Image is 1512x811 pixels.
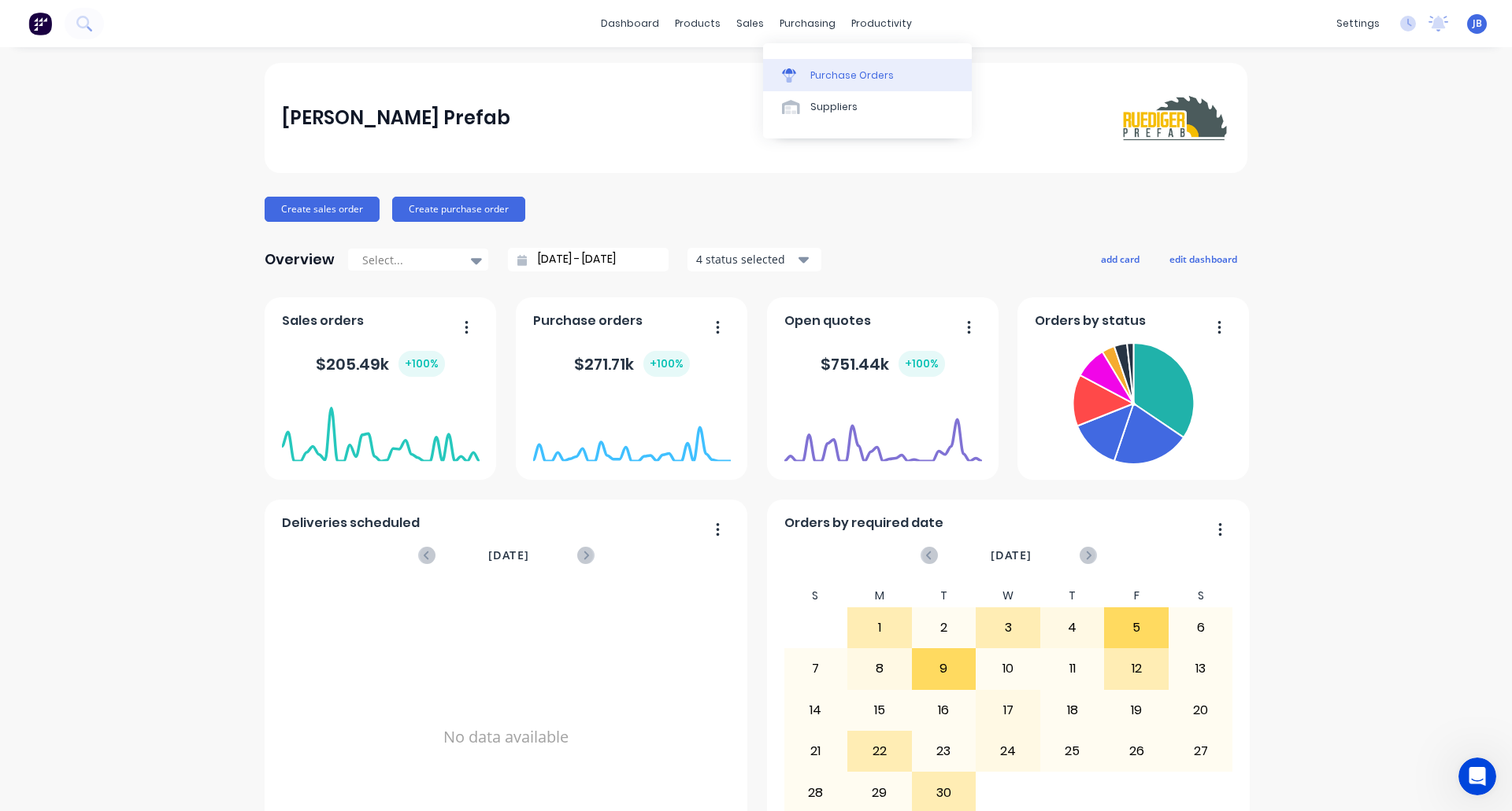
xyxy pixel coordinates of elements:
[1169,691,1232,730] div: 20
[250,459,290,475] div: Thanks
[75,515,87,528] button: Upload attachment
[976,649,1039,688] div: 10
[913,649,976,688] div: 9
[1091,249,1150,269] button: add card
[976,691,1039,730] div: 17
[398,351,445,377] div: + 100 %
[71,246,87,262] img: Profile image for Maricar
[13,280,258,437] div: Hi [PERSON_NAME], you can manually add the extra material back into your stock by going toProduct...
[848,691,911,730] div: 15
[106,382,163,395] b: Available
[57,367,110,380] b: Tracking
[976,732,1039,771] div: 24
[13,88,302,150] div: Factory says…
[246,6,276,36] button: Home
[316,351,445,377] div: $ 205.49k
[810,68,894,83] div: Purchase Orders
[45,9,70,34] img: Profile image for Factory
[1169,608,1232,647] div: 6
[1329,12,1388,35] div: settings
[821,351,945,377] div: $ 751.44k
[91,249,132,260] b: Maricar
[238,450,302,485] div: Thanks
[28,12,52,35] img: Factory
[912,584,976,607] div: T
[728,12,772,35] div: sales
[13,280,302,450] div: Maricar says…
[667,12,728,35] div: products
[976,608,1039,647] div: 3
[913,732,976,771] div: 23
[847,584,912,607] div: M
[76,8,123,20] h1: Factory
[843,12,920,35] div: productivity
[1169,649,1232,688] div: 13
[848,608,911,647] div: 1
[282,102,510,134] div: [PERSON_NAME] Prefab
[488,547,529,564] span: [DATE]
[282,311,364,330] span: Sales orders
[643,351,690,377] div: + 100 %
[100,515,113,528] button: Start recording
[25,98,190,113] div: Hi [PERSON_NAME].
[574,351,690,377] div: $ 271.71k
[784,649,847,688] div: 7
[784,732,847,771] div: 21
[265,197,380,222] button: Create sales order
[50,398,80,411] b: Save
[13,150,302,243] div: Jenni says…
[50,515,62,528] button: Gif picker
[69,160,290,221] div: Hey Guys, Is there a way to put some returns in for a job? We had some extra material come back a...
[1159,249,1247,269] button: edit dashboard
[848,649,911,688] div: 8
[533,311,643,330] span: Purchase orders
[91,247,244,261] div: joined the conversation
[1035,311,1146,330] span: Orders by status
[696,251,795,267] div: 4 status selected
[1041,649,1104,688] div: 11
[899,351,945,377] div: + 100 %
[763,59,972,90] a: Purchase Orders
[57,150,302,230] div: Hey Guys, Is there a way to put some returns in for a job? We had some extra material come back a...
[1105,691,1168,730] div: 19
[25,113,190,129] div: What would you like to know?
[784,584,848,607] div: S
[25,289,246,428] div: Hi [PERSON_NAME], you can manually add the extra material back into your stock by going to , then...
[848,732,911,771] div: 22
[1105,608,1168,647] div: 5
[24,515,37,528] button: Emoji picker
[270,509,295,534] button: Send a message…
[1120,90,1230,146] img: Ruediger Prefab
[913,608,976,647] div: 2
[265,244,335,275] div: Overview
[784,311,871,330] span: Open quotes
[913,691,976,730] div: 16
[10,6,40,36] button: go back
[784,514,943,533] span: Orders by required date
[1169,584,1233,607] div: S
[1105,732,1168,771] div: 26
[13,450,302,497] div: Jenni says…
[1473,17,1482,31] span: JB
[1169,732,1232,771] div: 27
[772,12,843,35] div: purchasing
[1041,691,1104,730] div: 18
[1041,732,1104,771] div: 25
[1040,584,1105,607] div: T
[76,20,196,35] p: The team can also help
[1041,608,1104,647] div: 4
[25,321,241,349] b: Products > Product Catalogue
[13,244,302,280] div: Maricar says…
[13,482,302,509] textarea: Message…
[810,100,858,114] div: Suppliers
[593,12,667,35] a: dashboard
[1105,649,1168,688] div: 12
[763,91,972,123] a: Suppliers
[392,197,525,222] button: Create purchase order
[276,6,305,35] div: Close
[784,691,847,730] div: 14
[687,248,821,271] button: 4 status selected
[991,547,1032,564] span: [DATE]
[1104,584,1169,607] div: F
[13,88,202,138] div: Hi [PERSON_NAME].What would you like to know?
